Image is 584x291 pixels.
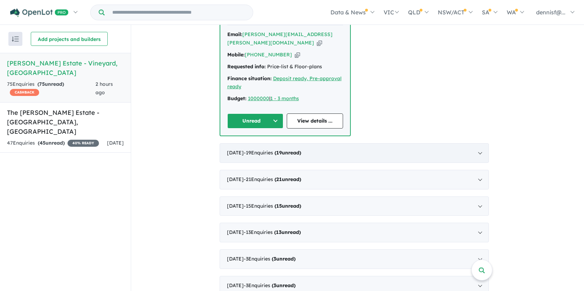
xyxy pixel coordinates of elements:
[275,176,301,182] strong: ( unread)
[220,249,489,269] div: [DATE]
[275,150,301,156] strong: ( unread)
[227,95,343,103] div: |
[31,32,108,46] button: Add projects and builders
[276,229,282,235] span: 13
[39,81,45,87] span: 75
[276,150,282,156] span: 19
[244,203,301,209] span: - 15 Enquir ies
[227,95,247,102] strong: Budget:
[317,39,322,47] button: Copy
[12,36,19,42] img: sort.svg
[7,139,99,147] div: 47 Enquir ies
[274,229,301,235] strong: ( unread)
[227,31,242,37] strong: Email:
[272,282,295,289] strong: ( unread)
[273,282,276,289] span: 3
[244,176,301,182] span: - 21 Enquir ies
[275,203,301,209] strong: ( unread)
[273,256,276,262] span: 3
[38,140,65,146] strong: ( unread)
[227,51,245,58] strong: Mobile:
[227,113,284,129] button: Unread
[248,95,269,102] a: 1000000
[244,256,295,262] span: - 3 Enquir ies
[10,8,69,17] img: Openlot PRO Logo White
[227,31,333,46] a: [PERSON_NAME][EMAIL_ADDRESS][PERSON_NAME][DOMAIN_NAME]
[244,150,301,156] span: - 19 Enquir ies
[227,75,342,90] a: Deposit ready, Pre-approval ready
[67,140,99,147] span: 40 % READY
[244,282,295,289] span: - 3 Enquir ies
[7,80,95,97] div: 75 Enquir ies
[536,9,565,16] span: dennisf@...
[106,5,251,20] input: Try estate name, suburb, builder or developer
[220,170,489,189] div: [DATE]
[295,51,300,58] button: Copy
[276,176,282,182] span: 21
[272,256,295,262] strong: ( unread)
[287,113,343,129] a: View details ...
[95,81,113,96] span: 2 hours ago
[227,63,266,70] strong: Requested info:
[7,58,124,77] h5: [PERSON_NAME] Estate - Vineyard , [GEOGRAPHIC_DATA]
[245,51,292,58] a: [PHONE_NUMBER]
[107,140,124,146] span: [DATE]
[220,196,489,216] div: [DATE]
[220,143,489,163] div: [DATE]
[244,229,301,235] span: - 13 Enquir ies
[40,140,45,146] span: 45
[10,89,39,96] span: CASHBACK
[276,203,282,209] span: 15
[37,81,64,87] strong: ( unread)
[220,223,489,242] div: [DATE]
[270,95,299,102] a: 1 - 3 months
[7,108,124,136] h5: The [PERSON_NAME] Estate - [GEOGRAPHIC_DATA] , [GEOGRAPHIC_DATA]
[227,75,272,82] strong: Finance situation:
[227,63,343,71] div: Price-list & Floor-plans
